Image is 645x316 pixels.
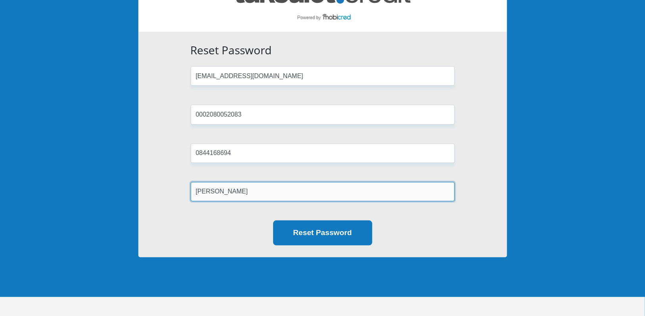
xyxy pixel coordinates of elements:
h3: Reset Password [191,44,455,57]
input: Email [191,66,455,86]
input: Cellphone Number [191,144,455,163]
button: Reset Password [273,220,372,245]
input: ID Number [191,105,455,124]
input: Surname [191,182,455,201]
